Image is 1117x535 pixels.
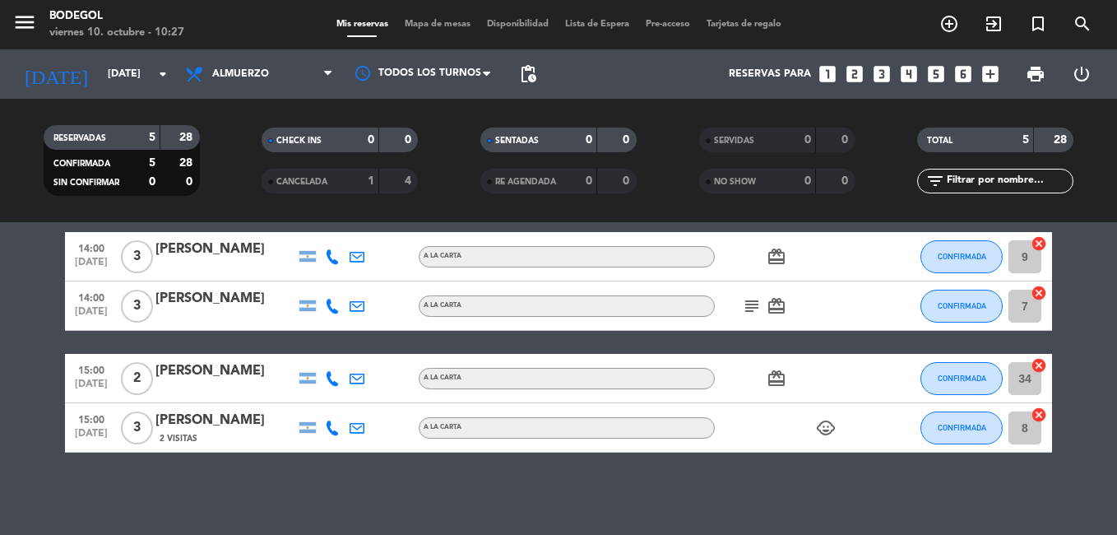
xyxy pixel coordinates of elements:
span: 3 [121,412,153,444]
span: 2 Visitas [160,432,197,445]
strong: 4 [405,175,415,187]
strong: 5 [149,157,155,169]
strong: 28 [179,132,196,143]
span: CONFIRMADA [938,301,986,310]
span: SENTADAS [495,137,539,145]
i: card_giftcard [767,296,786,316]
button: CONFIRMADA [920,290,1003,323]
strong: 0 [405,134,415,146]
span: CONFIRMADA [53,160,110,168]
span: A LA CARTA [424,424,461,430]
strong: 28 [1054,134,1070,146]
i: looks_one [817,63,838,85]
i: cancel [1031,285,1047,301]
span: SIN CONFIRMAR [53,179,119,187]
span: TOTAL [927,137,952,145]
span: Almuerzo [212,68,269,80]
strong: 0 [623,134,633,146]
button: CONFIRMADA [920,362,1003,395]
span: Pre-acceso [637,20,698,29]
i: cancel [1031,357,1047,374]
span: A LA CARTA [424,374,461,381]
i: child_care [816,418,836,438]
i: add_box [980,63,1001,85]
div: viernes 10. octubre - 10:27 [49,25,184,41]
span: SERVIDAS [714,137,754,145]
span: CHECK INS [276,137,322,145]
span: A LA CARTA [424,302,461,309]
div: LOG OUT [1059,49,1105,99]
span: print [1026,64,1045,84]
div: [PERSON_NAME] [155,361,295,382]
i: looks_5 [925,63,947,85]
i: card_giftcard [767,369,786,388]
i: looks_6 [952,63,974,85]
strong: 0 [586,175,592,187]
span: Lista de Espera [557,20,637,29]
strong: 0 [149,176,155,188]
strong: 0 [186,176,196,188]
span: Mapa de mesas [396,20,479,29]
strong: 5 [149,132,155,143]
span: [DATE] [71,257,112,276]
i: cancel [1031,235,1047,252]
i: menu [12,10,37,35]
strong: 0 [623,175,633,187]
span: pending_actions [518,64,538,84]
button: menu [12,10,37,40]
span: CONFIRMADA [938,252,986,261]
input: Filtrar por nombre... [945,172,1073,190]
span: 3 [121,290,153,323]
i: card_giftcard [767,247,786,267]
span: 3 [121,240,153,273]
span: CONFIRMADA [938,374,986,383]
span: 2 [121,362,153,395]
span: 15:00 [71,409,112,428]
span: Reservas para [729,68,811,80]
span: 14:00 [71,287,112,306]
i: cancel [1031,407,1047,423]
span: RE AGENDADA [495,178,556,186]
strong: 0 [368,134,374,146]
strong: 0 [804,175,811,187]
span: RESERVADAS [53,134,106,142]
span: CONFIRMADA [938,423,986,432]
span: Mis reservas [328,20,396,29]
span: NO SHOW [714,178,756,186]
div: Bodegol [49,8,184,25]
i: arrow_drop_down [153,64,173,84]
span: CANCELADA [276,178,327,186]
i: power_settings_new [1072,64,1092,84]
strong: 0 [841,175,851,187]
span: 14:00 [71,238,112,257]
div: [PERSON_NAME] [155,239,295,260]
i: subject [742,296,762,316]
i: turned_in_not [1028,14,1048,34]
span: [DATE] [71,306,112,325]
i: looks_4 [898,63,920,85]
strong: 0 [804,134,811,146]
i: filter_list [925,171,945,191]
span: Tarjetas de regalo [698,20,790,29]
strong: 0 [586,134,592,146]
span: [DATE] [71,379,112,398]
strong: 0 [841,134,851,146]
span: 15:00 [71,360,112,379]
span: [DATE] [71,428,112,447]
div: [PERSON_NAME] [155,410,295,431]
i: add_circle_outline [939,14,959,34]
strong: 1 [368,175,374,187]
i: [DATE] [12,56,100,92]
strong: 28 [179,157,196,169]
span: A LA CARTA [424,253,461,259]
button: CONFIRMADA [920,240,1003,273]
span: Disponibilidad [479,20,557,29]
strong: 5 [1022,134,1029,146]
button: CONFIRMADA [920,412,1003,444]
i: looks_two [844,63,865,85]
i: search [1073,14,1092,34]
i: exit_to_app [984,14,1003,34]
i: looks_3 [871,63,892,85]
div: [PERSON_NAME] [155,288,295,309]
